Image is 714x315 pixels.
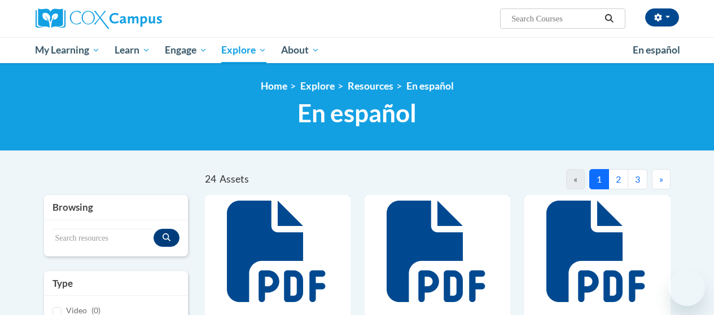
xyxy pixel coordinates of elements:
[645,8,679,26] button: Account Settings
[115,43,150,57] span: Learn
[510,12,601,25] input: Search Courses
[52,201,179,214] h3: Browsing
[628,169,647,189] button: 3
[652,169,671,189] button: Next
[348,80,393,92] a: Resources
[608,169,628,189] button: 2
[274,37,327,63] a: About
[625,38,687,62] a: En español
[28,37,108,63] a: My Learning
[205,173,216,185] span: 24
[601,12,617,25] button: Search
[36,8,239,29] a: Cox Campus
[66,305,87,315] span: Video
[659,174,663,184] span: »
[35,43,100,57] span: My Learning
[52,229,154,248] input: Search resources
[406,80,454,92] a: En español
[36,8,162,29] img: Cox Campus
[91,305,100,315] span: (0)
[107,37,157,63] a: Learn
[157,37,214,63] a: Engage
[154,229,179,247] button: Search resources
[27,37,687,63] div: Main menu
[633,44,680,56] span: En español
[221,43,266,57] span: Explore
[300,80,335,92] a: Explore
[52,277,179,290] h3: Type
[437,169,671,189] nav: Pagination Navigation
[261,80,287,92] a: Home
[220,173,249,185] span: Assets
[281,43,319,57] span: About
[165,43,207,57] span: Engage
[214,37,274,63] a: Explore
[589,169,609,189] button: 1
[297,98,417,128] span: En español
[669,270,705,306] iframe: Button to launch messaging window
